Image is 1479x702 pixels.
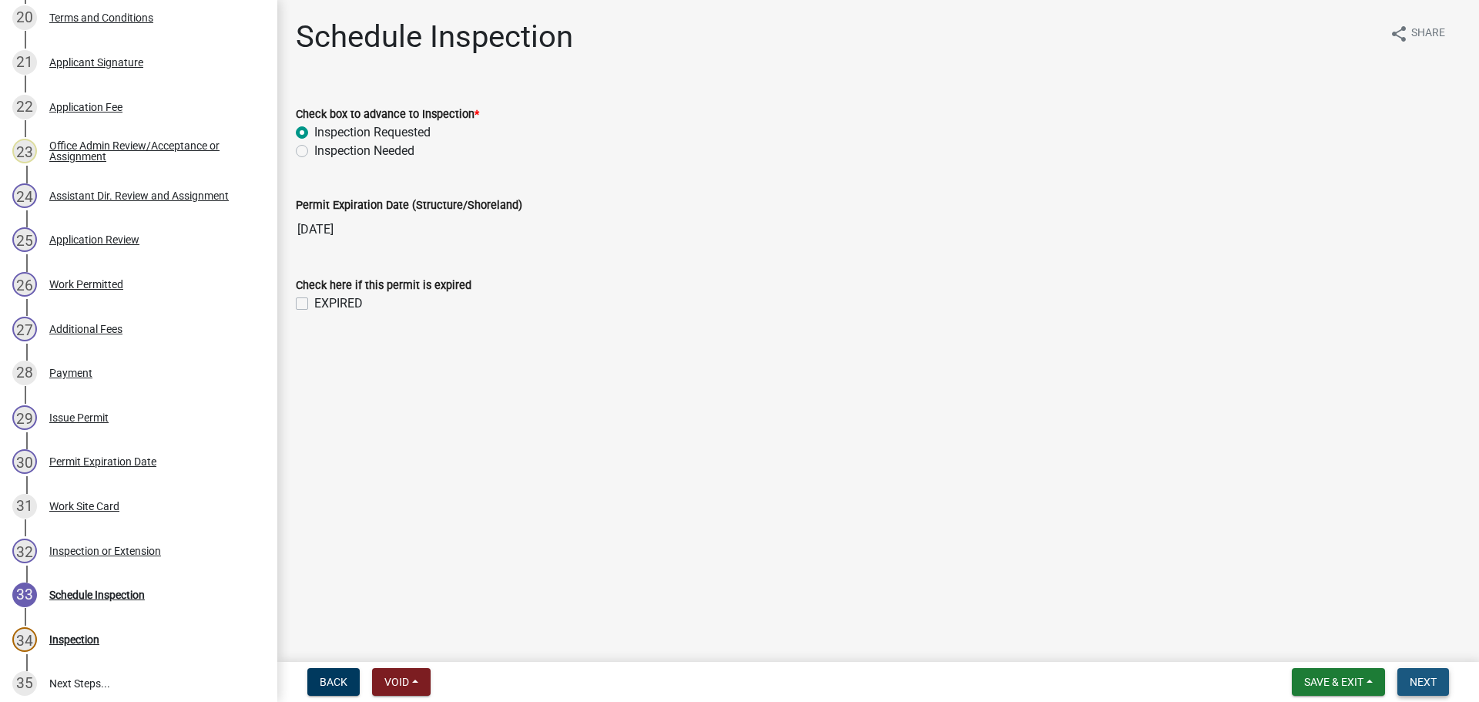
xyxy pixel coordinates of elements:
[372,668,431,696] button: Void
[49,589,145,600] div: Schedule Inspection
[12,139,37,163] div: 23
[314,294,363,313] label: EXPIRED
[1397,668,1449,696] button: Next
[12,50,37,75] div: 21
[1377,18,1457,49] button: shareShare
[12,227,37,252] div: 25
[49,102,122,113] div: Application Fee
[1411,25,1445,43] span: Share
[12,671,37,696] div: 35
[296,18,573,55] h1: Schedule Inspection
[49,546,161,556] div: Inspection or Extension
[12,361,37,385] div: 28
[49,279,123,290] div: Work Permitted
[296,200,522,211] label: Permit Expiration Date (Structure/Shoreland)
[12,272,37,297] div: 26
[12,5,37,30] div: 20
[314,123,431,142] label: Inspection Requested
[49,57,143,68] div: Applicant Signature
[314,142,414,160] label: Inspection Needed
[49,12,153,23] div: Terms and Conditions
[49,234,139,245] div: Application Review
[49,324,122,334] div: Additional Fees
[1410,676,1437,688] span: Next
[307,668,360,696] button: Back
[12,494,37,519] div: 31
[49,412,109,423] div: Issue Permit
[1292,668,1385,696] button: Save & Exit
[1304,676,1363,688] span: Save & Exit
[49,501,119,512] div: Work Site Card
[12,95,37,119] div: 22
[296,280,471,291] label: Check here if this permit is expired
[296,109,479,120] label: Check box to advance to Inspection
[1390,25,1408,43] i: share
[12,583,37,607] div: 33
[12,405,37,430] div: 29
[12,317,37,341] div: 27
[384,676,409,688] span: Void
[320,676,347,688] span: Back
[49,368,92,378] div: Payment
[49,190,229,201] div: Assistant Dir. Review and Assignment
[49,140,253,162] div: Office Admin Review/Acceptance or Assignment
[12,627,37,652] div: 34
[12,539,37,563] div: 32
[49,456,156,467] div: Permit Expiration Date
[49,634,99,645] div: Inspection
[12,183,37,208] div: 24
[12,449,37,474] div: 30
